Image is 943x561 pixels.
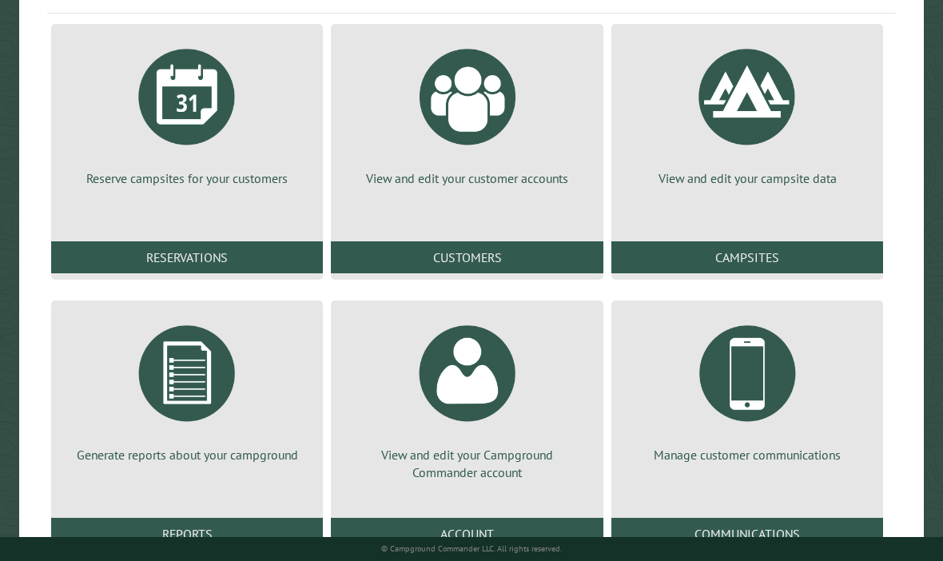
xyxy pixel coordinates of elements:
a: View and edit your customer accounts [350,37,583,187]
p: Reserve campsites for your customers [70,169,304,187]
a: Campsites [611,241,883,273]
a: Reports [51,518,323,550]
p: View and edit your campsite data [631,169,864,187]
a: Customers [331,241,603,273]
a: View and edit your Campground Commander account [350,313,583,482]
a: View and edit your campsite data [631,37,864,187]
p: Generate reports about your campground [70,446,304,464]
a: Generate reports about your campground [70,313,304,464]
a: Manage customer communications [631,313,864,464]
a: Account [331,518,603,550]
a: Reserve campsites for your customers [70,37,304,187]
a: Communications [611,518,883,550]
p: Manage customer communications [631,446,864,464]
p: View and edit your customer accounts [350,169,583,187]
small: © Campground Commander LLC. All rights reserved. [381,543,562,554]
a: Reservations [51,241,323,273]
p: View and edit your Campground Commander account [350,446,583,482]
